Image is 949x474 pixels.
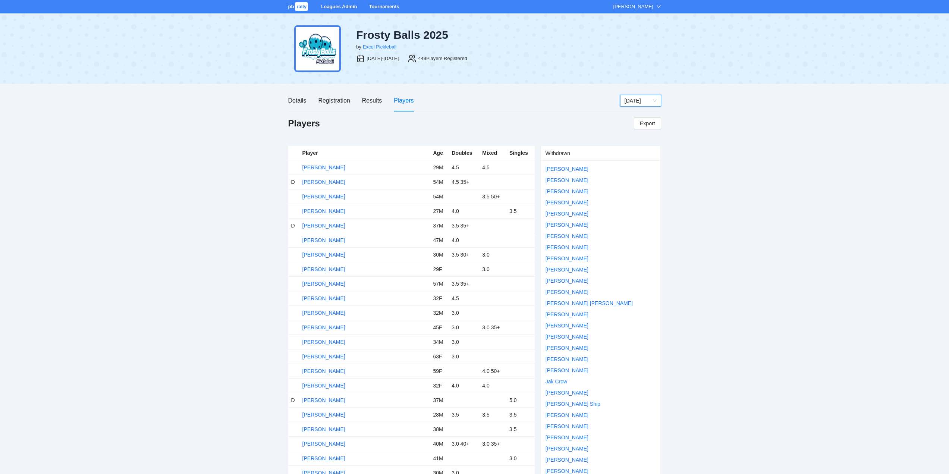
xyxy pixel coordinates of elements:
td: 54M [430,189,449,204]
td: 3.0 [479,247,506,262]
a: [PERSON_NAME] [302,324,345,330]
a: [PERSON_NAME] [302,397,345,403]
a: [PERSON_NAME] [546,390,588,396]
div: Mixed [482,149,503,157]
td: 29M [430,160,449,175]
a: [PERSON_NAME] [546,311,588,317]
a: [PERSON_NAME] [302,339,345,345]
a: [PERSON_NAME] [546,244,588,250]
td: 45F [430,320,449,335]
a: [PERSON_NAME] [546,200,588,205]
div: Players [394,96,414,105]
td: 27M [430,204,449,218]
a: [PERSON_NAME] [546,255,588,261]
td: 3.5 35+ [449,218,479,233]
span: Export [640,118,655,129]
a: [PERSON_NAME] Ship [546,401,600,407]
a: pbrally [288,4,309,9]
span: down [656,4,661,9]
a: [PERSON_NAME] [302,281,345,287]
a: [PERSON_NAME] [302,179,345,185]
td: 38M [430,422,449,436]
td: 3.5 50+ [479,189,506,204]
span: pb [288,4,294,9]
img: frosty-balls.png [294,25,341,72]
td: 4.0 [479,378,506,393]
a: [PERSON_NAME] [546,423,588,429]
td: 5.0 [506,393,535,407]
div: Singles [509,149,532,157]
a: [PERSON_NAME] [302,194,345,200]
div: Player [302,149,427,157]
td: 3.5 [506,204,535,218]
a: [PERSON_NAME] [546,166,588,172]
td: 41M [430,451,449,465]
a: [PERSON_NAME] [302,252,345,258]
td: 3.0 [479,262,506,276]
td: 37M [430,393,449,407]
td: 54M [430,175,449,189]
a: [PERSON_NAME] [546,367,588,373]
td: 32F [430,378,449,393]
a: [PERSON_NAME] [302,310,345,316]
td: 3.0 [449,335,479,349]
a: [PERSON_NAME] [PERSON_NAME] [546,300,633,306]
td: 4.0 [449,233,479,247]
div: 449 Players Registered [418,55,467,62]
a: [PERSON_NAME] [302,426,345,432]
a: [PERSON_NAME] [546,278,588,284]
td: 3.0 [449,349,479,364]
a: Leagues Admin [321,4,357,9]
td: 3.5 [506,407,535,422]
td: 3.0 35+ [479,320,506,335]
div: Frosty Balls 2025 [356,28,531,42]
a: [PERSON_NAME] [302,266,345,272]
td: 47M [430,233,449,247]
td: D [288,175,299,189]
a: [PERSON_NAME] [302,383,345,389]
a: [PERSON_NAME] [302,368,345,374]
td: 3.0 [506,451,535,465]
td: 3.5 35+ [449,276,479,291]
td: D [288,218,299,233]
a: [PERSON_NAME] [302,208,345,214]
td: 3.0 35+ [479,436,506,451]
td: 4.5 [479,160,506,175]
td: 34M [430,335,449,349]
a: [PERSON_NAME] [546,334,588,340]
td: 3.0 [449,305,479,320]
div: [PERSON_NAME] [613,3,653,10]
td: 4.0 [449,378,479,393]
a: [PERSON_NAME] [302,237,345,243]
td: 4.5 [449,291,479,305]
td: 3.0 [449,320,479,335]
a: [PERSON_NAME] [546,412,588,418]
a: [PERSON_NAME] [546,356,588,362]
td: 3.5 30+ [449,247,479,262]
td: 3.5 [506,422,535,436]
a: [PERSON_NAME] [302,164,345,170]
div: Details [288,96,307,105]
td: 37M [430,218,449,233]
a: [PERSON_NAME] [302,295,345,301]
a: [PERSON_NAME] [302,412,345,418]
a: [PERSON_NAME] [546,446,588,452]
div: [DATE]-[DATE] [367,55,399,62]
td: 4.0 50+ [479,364,506,378]
span: Sunday [625,95,657,106]
a: [PERSON_NAME] [302,223,345,229]
span: rally [295,2,308,11]
a: [PERSON_NAME] [546,434,588,440]
td: 4.5 [449,160,479,175]
td: 32F [430,291,449,305]
div: Registration [318,96,350,105]
a: [PERSON_NAME] [546,188,588,194]
a: [PERSON_NAME] [302,455,345,461]
td: 30M [430,247,449,262]
div: Withdrawn [546,146,656,160]
a: [PERSON_NAME] [546,345,588,351]
div: Results [362,96,382,105]
td: 32M [430,305,449,320]
td: 59F [430,364,449,378]
td: D [288,393,299,407]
